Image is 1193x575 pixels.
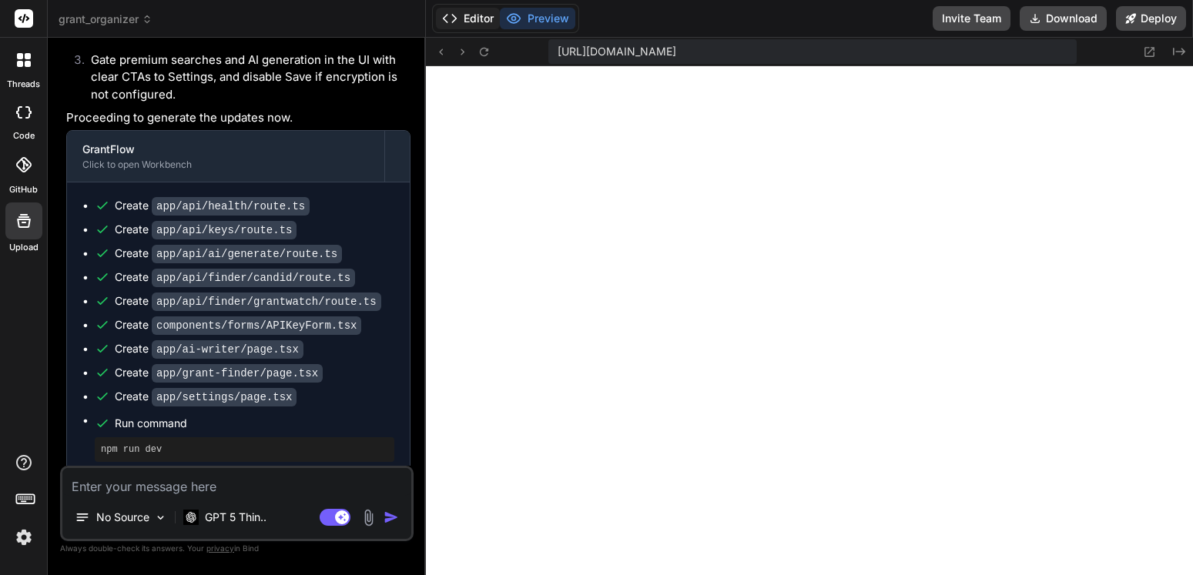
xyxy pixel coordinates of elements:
span: Run command [115,416,394,431]
img: icon [384,510,399,525]
div: Create [115,365,323,381]
span: grant_organizer [59,12,152,27]
div: Create [115,222,297,238]
label: GitHub [9,183,38,196]
div: Create [115,293,381,309]
img: Pick Models [154,511,167,524]
code: app/api/health/route.ts [152,197,310,216]
div: Create [115,198,310,214]
code: app/api/ai/generate/route.ts [152,245,342,263]
img: attachment [360,509,377,527]
iframe: Preview [426,66,1193,575]
div: GrantFlow [82,142,369,157]
code: app/ai-writer/page.tsx [152,340,303,359]
button: Invite Team [933,6,1010,31]
p: GPT 5 Thin.. [205,510,266,525]
p: Always double-check its answers. Your in Bind [60,541,414,556]
code: app/grant-finder/page.tsx [152,364,323,383]
div: Create [115,317,361,333]
div: Create [115,341,303,357]
button: Preview [500,8,575,29]
code: components/forms/APIKeyForm.tsx [152,316,361,335]
div: Create [115,269,355,286]
code: app/api/finder/candid/route.ts [152,269,355,287]
code: app/api/finder/grantwatch/route.ts [152,293,381,311]
img: settings [11,524,37,550]
div: Create [115,246,342,262]
div: Click to open Workbench [82,159,369,171]
button: Editor [436,8,500,29]
label: code [13,129,35,142]
code: app/settings/page.tsx [152,388,297,406]
div: Create [115,389,297,405]
button: GrantFlowClick to open Workbench [67,131,384,182]
label: Upload [9,241,39,254]
span: privacy [206,543,234,553]
p: No Source [96,510,149,525]
button: Deploy [1116,6,1186,31]
label: threads [7,78,40,91]
img: GPT 5 Thinking High [183,510,199,524]
pre: npm run dev [101,443,388,456]
li: Gate premium searches and AI generation in the UI with clear CTAs to Settings, and disable Save i... [79,52,411,104]
code: app/api/keys/route.ts [152,221,297,239]
p: Proceeding to generate the updates now. [66,109,411,127]
button: Download [1020,6,1107,31]
span: [URL][DOMAIN_NAME] [558,44,676,59]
